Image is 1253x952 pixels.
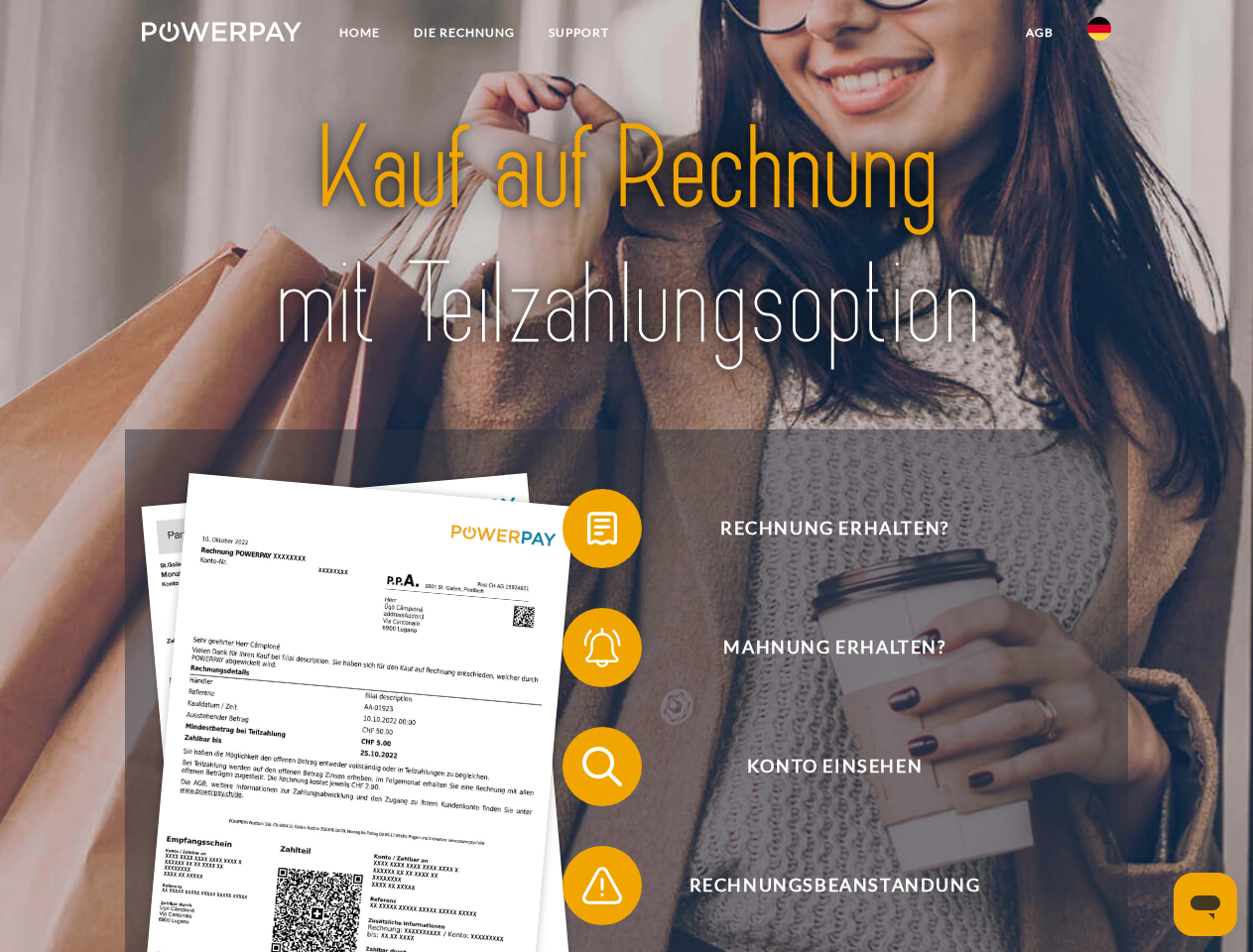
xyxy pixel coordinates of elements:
img: logo-powerpay-white.svg [142,22,302,42]
img: de [1087,17,1111,41]
img: qb_search.svg [577,742,627,791]
span: Rechnungsbeanstandung [591,846,1077,925]
a: DIE RECHNUNG [397,15,532,51]
iframe: Schaltfläche zum Öffnen des Messaging-Fensters [1174,873,1237,936]
span: Mahnung erhalten? [591,608,1077,687]
img: title-powerpay_de.svg [189,95,1064,380]
img: qb_bill.svg [577,504,627,553]
button: Konto einsehen [563,727,1078,806]
span: Rechnung erhalten? [591,489,1077,568]
img: qb_warning.svg [577,861,627,910]
a: Home [322,15,397,51]
button: Mahnung erhalten? [563,608,1078,687]
span: Konto einsehen [591,727,1077,806]
a: agb [1009,15,1070,51]
button: Rechnungsbeanstandung [563,846,1078,925]
button: Rechnung erhalten? [563,489,1078,568]
img: qb_bell.svg [577,623,627,672]
a: SUPPORT [532,15,626,51]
